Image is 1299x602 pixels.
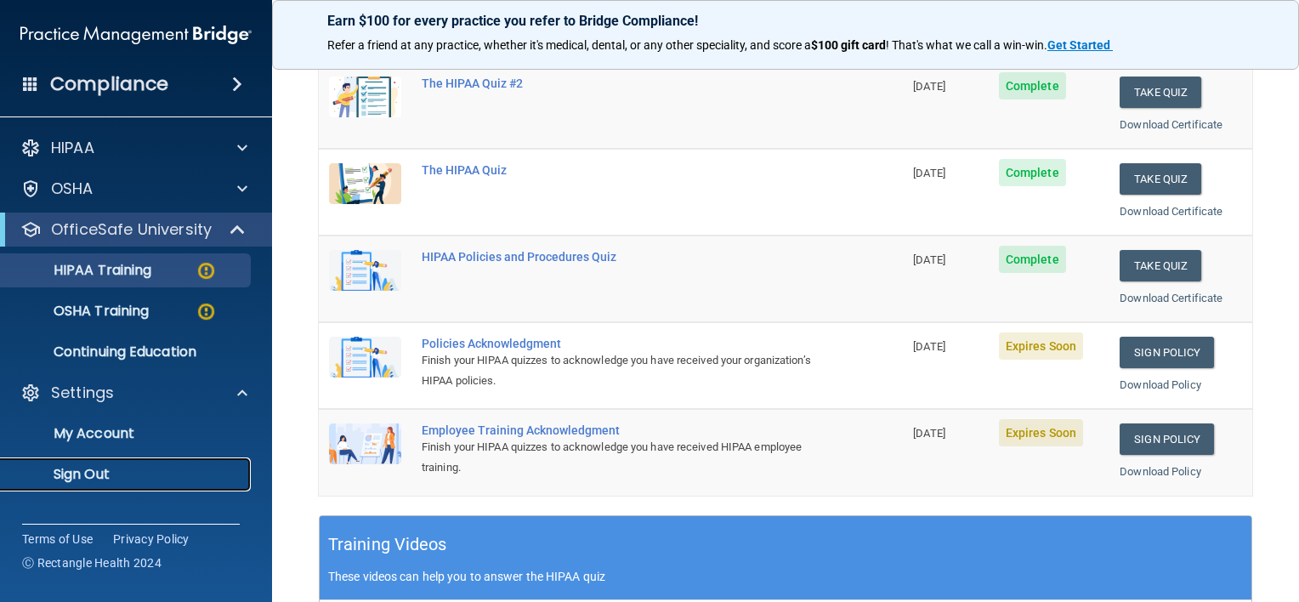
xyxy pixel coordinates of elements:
[422,437,818,478] div: Finish your HIPAA quizzes to acknowledge you have received HIPAA employee training.
[22,531,93,548] a: Terms of Use
[999,246,1066,273] span: Complete
[1120,465,1201,478] a: Download Policy
[51,138,94,158] p: HIPAA
[422,350,818,391] div: Finish your HIPAA quizzes to acknowledge you have received your organization’s HIPAA policies.
[11,425,243,442] p: My Account
[1120,250,1201,281] button: Take Quiz
[1047,38,1110,52] strong: Get Started
[913,340,945,353] span: [DATE]
[11,262,151,279] p: HIPAA Training
[913,167,945,179] span: [DATE]
[913,253,945,266] span: [DATE]
[1120,378,1201,391] a: Download Policy
[422,163,818,177] div: The HIPAA Quiz
[196,260,217,281] img: warning-circle.0cc9ac19.png
[327,13,1244,29] p: Earn $100 for every practice you refer to Bridge Compliance!
[1120,77,1201,108] button: Take Quiz
[422,77,818,90] div: The HIPAA Quiz #2
[51,383,114,403] p: Settings
[422,250,818,264] div: HIPAA Policies and Procedures Quiz
[196,301,217,322] img: warning-circle.0cc9ac19.png
[1120,205,1222,218] a: Download Certificate
[422,337,818,350] div: Policies Acknowledgment
[1047,38,1113,52] a: Get Started
[51,219,212,240] p: OfficeSafe University
[999,419,1083,446] span: Expires Soon
[913,427,945,440] span: [DATE]
[913,80,945,93] span: [DATE]
[113,531,190,548] a: Privacy Policy
[1120,118,1222,131] a: Download Certificate
[1120,337,1214,368] a: Sign Policy
[20,219,247,240] a: OfficeSafe University
[328,530,447,559] h5: Training Videos
[1120,423,1214,455] a: Sign Policy
[328,570,1243,583] p: These videos can help you to answer the HIPAA quiz
[20,138,247,158] a: HIPAA
[11,303,149,320] p: OSHA Training
[886,38,1047,52] span: ! That's what we call a win-win.
[50,72,168,96] h4: Compliance
[20,179,247,199] a: OSHA
[22,554,162,571] span: Ⓒ Rectangle Health 2024
[20,383,247,403] a: Settings
[811,38,886,52] strong: $100 gift card
[51,179,94,199] p: OSHA
[1120,292,1222,304] a: Download Certificate
[999,159,1066,186] span: Complete
[20,18,252,52] img: PMB logo
[11,466,243,483] p: Sign Out
[327,38,811,52] span: Refer a friend at any practice, whether it's medical, dental, or any other speciality, and score a
[1120,163,1201,195] button: Take Quiz
[422,423,818,437] div: Employee Training Acknowledgment
[11,344,243,361] p: Continuing Education
[999,72,1066,99] span: Complete
[999,332,1083,360] span: Expires Soon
